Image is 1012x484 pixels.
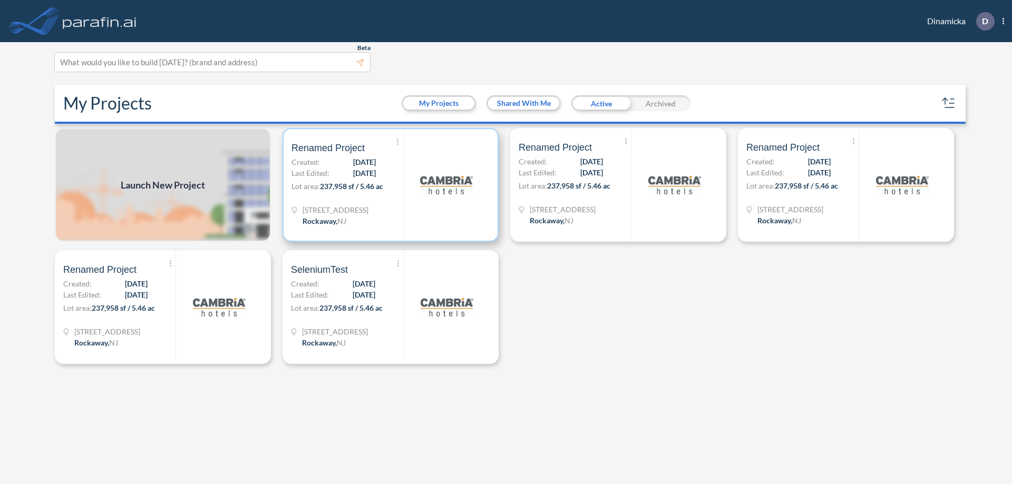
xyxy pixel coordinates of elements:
img: add [55,128,271,242]
span: Created: [291,156,320,167]
span: NJ [337,338,346,347]
div: Active [571,95,631,111]
button: Shared With Me [488,97,559,110]
span: Last Edited: [291,167,329,179]
span: Lot area: [291,182,320,191]
div: Rockaway, NJ [302,337,346,348]
div: Rockaway, NJ [74,337,118,348]
div: Archived [631,95,690,111]
span: NJ [565,216,573,225]
span: [DATE] [353,156,376,167]
span: Renamed Project [746,141,820,154]
span: [DATE] [353,278,375,289]
span: Created: [746,156,775,167]
span: Last Edited: [63,289,101,300]
img: logo [420,159,473,211]
span: NJ [337,216,346,225]
span: Last Edited: [519,167,557,178]
span: Rockaway , [757,216,792,225]
span: Renamed Project [63,263,137,276]
img: logo [193,281,246,333]
a: Launch New Project [55,128,271,242]
span: [DATE] [125,289,148,300]
div: Rockaway, NJ [757,215,801,226]
div: Rockaway, NJ [530,215,573,226]
button: sort [940,95,957,112]
span: 321 Mt Hope Ave [303,204,368,215]
span: Lot area: [519,181,547,190]
div: Rockaway, NJ [303,215,346,226]
span: Last Edited: [291,289,329,300]
span: 321 Mt Hope Ave [302,326,368,337]
span: [DATE] [353,289,375,300]
span: Renamed Project [291,142,365,154]
span: 321 Mt Hope Ave [530,204,596,215]
span: 237,958 sf / 5.46 ac [775,181,838,190]
span: NJ [792,216,801,225]
span: Lot area: [63,303,92,312]
span: Rockaway , [530,216,565,225]
img: logo [421,281,473,333]
span: 237,958 sf / 5.46 ac [320,182,383,191]
span: [DATE] [580,156,603,167]
span: Last Edited: [746,167,784,178]
span: 237,958 sf / 5.46 ac [319,303,383,312]
span: 321 Mt Hope Ave [74,326,140,337]
span: SeleniumTest [291,263,348,276]
div: Dinamicka [911,12,1004,31]
span: [DATE] [580,167,603,178]
span: 321 Mt Hope Ave [757,204,823,215]
span: [DATE] [353,167,376,179]
span: [DATE] [808,167,831,178]
span: Created: [519,156,547,167]
span: Beta [357,44,371,52]
span: [DATE] [808,156,831,167]
span: Lot area: [291,303,319,312]
span: [DATE] [125,278,148,289]
span: Renamed Project [519,141,592,154]
span: Rockaway , [302,338,337,347]
button: My Projects [403,97,474,110]
img: logo [61,11,139,32]
span: 237,958 sf / 5.46 ac [547,181,610,190]
span: NJ [109,338,118,347]
span: Lot area: [746,181,775,190]
span: Created: [291,278,319,289]
span: Launch New Project [121,178,205,192]
img: logo [648,159,701,211]
p: D [982,16,988,26]
span: 237,958 sf / 5.46 ac [92,303,155,312]
span: Rockaway , [303,216,337,225]
img: logo [876,159,929,211]
span: Created: [63,278,92,289]
h2: My Projects [63,93,152,113]
span: Rockaway , [74,338,109,347]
